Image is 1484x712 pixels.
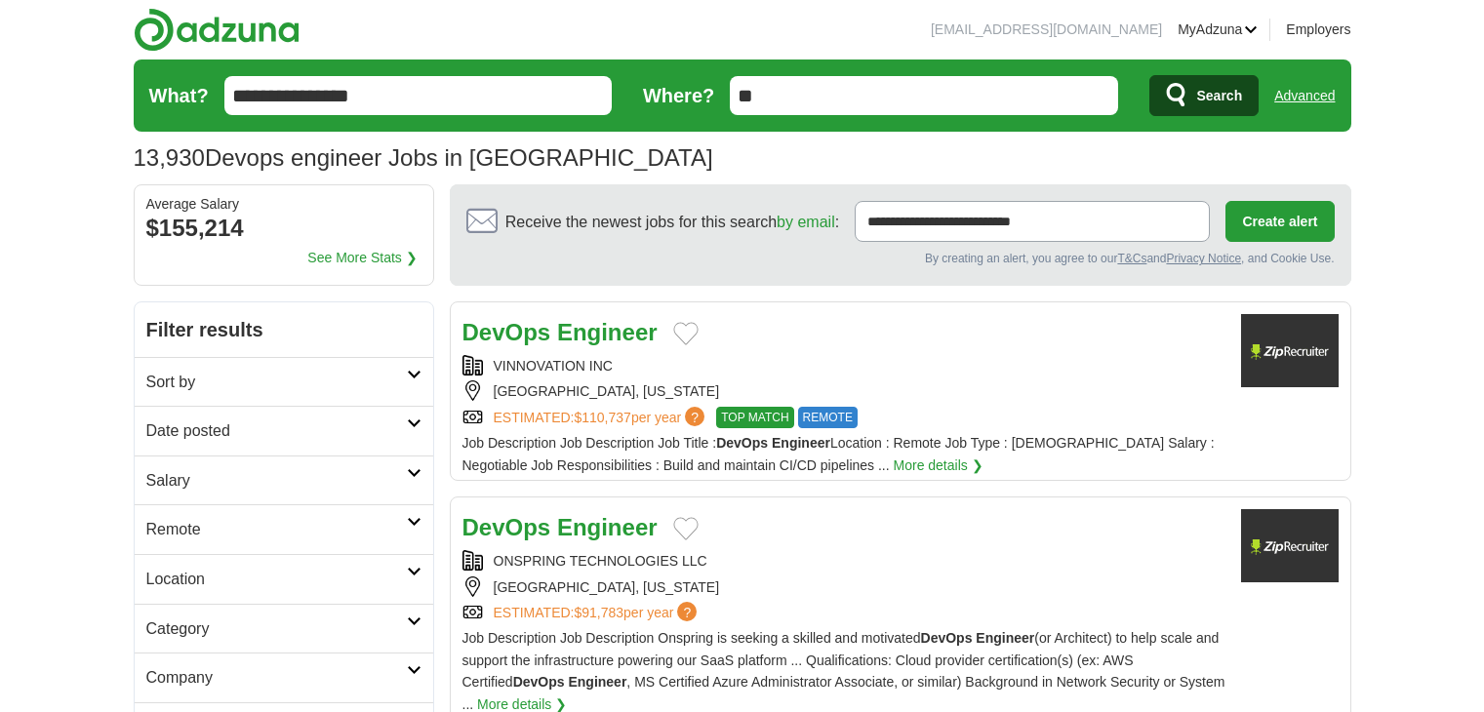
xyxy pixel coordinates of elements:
button: Add to favorite jobs [673,322,699,345]
strong: DevOps [921,630,973,646]
h2: Salary [146,468,407,494]
span: TOP MATCH [716,407,793,428]
strong: Engineer [557,514,658,540]
a: Remote [135,504,433,554]
strong: DevOps [462,514,551,540]
img: Company logo [1241,314,1339,387]
li: [EMAIL_ADDRESS][DOMAIN_NAME] [931,19,1162,40]
span: $110,737 [574,410,630,425]
a: T&Cs [1117,252,1146,265]
a: ESTIMATED:$91,783per year? [494,602,702,623]
a: Advanced [1274,76,1335,115]
h1: Devops engineer Jobs in [GEOGRAPHIC_DATA] [134,144,713,171]
strong: DevOps [716,435,768,451]
a: MyAdzuna [1178,19,1258,40]
button: Add to favorite jobs [673,517,699,540]
h2: Remote [146,517,407,542]
a: Salary [135,455,433,505]
div: ONSPRING TECHNOLOGIES LLC [462,550,1225,572]
h2: Category [146,616,407,642]
div: [GEOGRAPHIC_DATA], [US_STATE] [462,380,1225,402]
img: Adzuna logo [134,8,300,52]
h2: Company [146,665,407,691]
h2: Sort by [146,370,407,395]
span: ? [685,407,704,426]
h2: Filter results [135,302,433,357]
a: Company [135,653,433,702]
img: Company logo [1241,509,1339,582]
strong: Engineer [772,435,830,451]
span: $91,783 [574,605,623,620]
label: Where? [643,80,714,111]
span: Receive the newest jobs for this search : [505,210,839,235]
a: by email [777,214,835,230]
span: 13,930 [134,139,205,177]
a: Sort by [135,357,433,407]
div: [GEOGRAPHIC_DATA], [US_STATE] [462,576,1225,598]
div: $155,214 [146,211,421,246]
span: Job Description Job Description Onspring is seeking a skilled and motivated (or Architect) to hel... [462,630,1225,711]
a: ESTIMATED:$110,737per year? [494,407,709,428]
h2: Location [146,567,407,592]
div: By creating an alert, you agree to our and , and Cookie Use. [466,250,1335,268]
span: Search [1197,76,1243,115]
a: Privacy Notice [1166,252,1241,265]
strong: Engineer [557,319,658,345]
a: More details ❯ [894,455,983,476]
strong: Engineer [976,630,1034,646]
a: See More Stats ❯ [307,247,417,268]
button: Create alert [1225,201,1334,242]
a: DevOps Engineer [462,514,658,540]
strong: DevOps [513,674,565,690]
a: DevOps Engineer [462,319,658,345]
span: REMOTE [798,407,858,428]
div: VINNOVATION INC [462,355,1225,376]
a: Category [135,604,433,653]
div: Average Salary [146,197,421,211]
h2: Date posted [146,418,407,444]
a: Location [135,554,433,604]
strong: DevOps [462,319,551,345]
strong: Engineer [568,674,626,690]
span: ? [677,602,697,621]
span: Job Description Job Description Job Title : Location : Remote Job Type : [DEMOGRAPHIC_DATA] Salar... [462,435,1215,472]
a: Date posted [135,406,433,455]
button: Search [1149,75,1260,116]
a: Employers [1286,19,1350,40]
label: What? [149,80,209,111]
